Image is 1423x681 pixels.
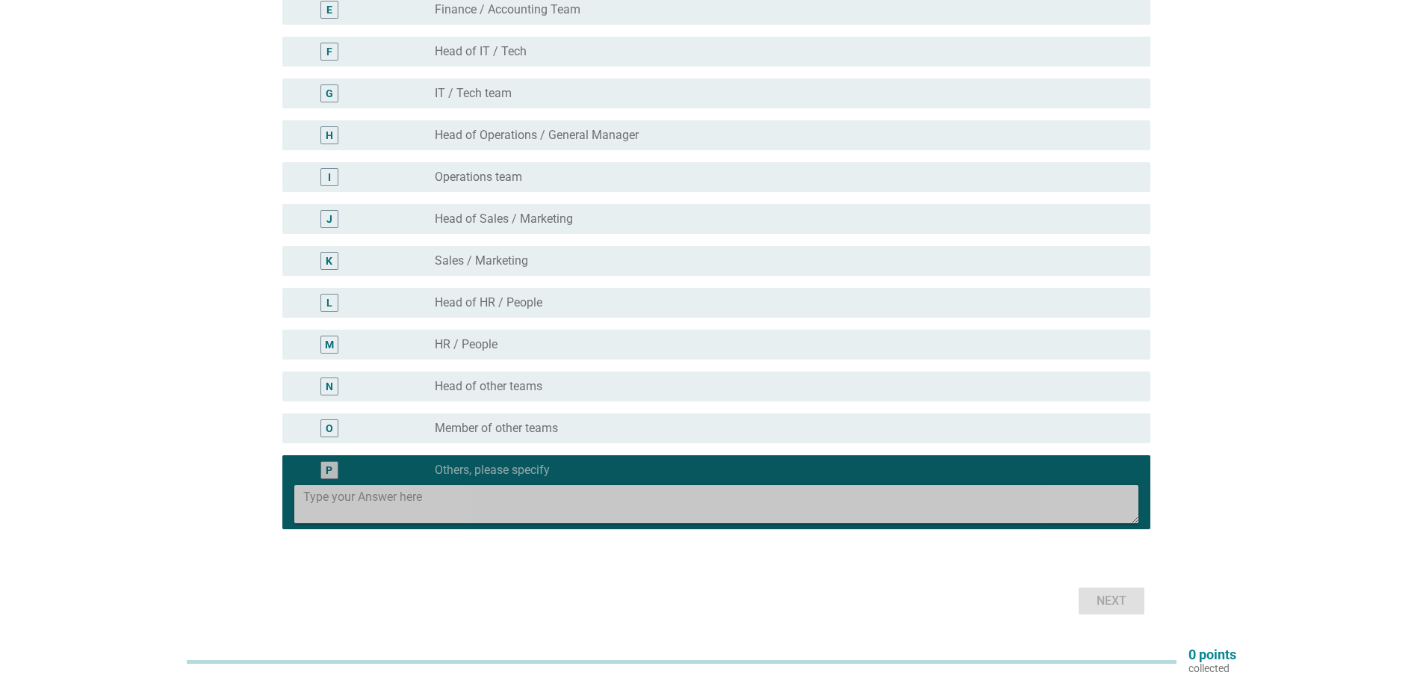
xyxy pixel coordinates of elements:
[435,170,522,185] label: Operations team
[326,212,332,227] div: J
[435,128,639,143] label: Head of Operations / General Manager
[435,379,542,394] label: Head of other teams
[435,212,573,227] label: Head of Sales / Marketing
[326,44,332,60] div: F
[326,463,332,478] div: P
[435,421,558,436] label: Member of other teams
[435,337,497,352] label: HR / People
[326,86,333,102] div: G
[435,253,528,268] label: Sales / Marketing
[328,170,331,185] div: I
[435,295,542,310] label: Head of HR / People
[326,379,333,395] div: N
[326,2,332,18] div: E
[1188,648,1236,662] p: 0 points
[326,295,332,311] div: L
[435,463,550,478] label: Others, please specify
[326,253,332,269] div: K
[435,44,527,59] label: Head of IT / Tech
[1188,662,1236,675] p: collected
[326,128,333,144] div: H
[326,421,333,437] div: O
[435,86,512,101] label: IT / Tech team
[325,337,334,353] div: M
[435,2,580,17] label: Finance / Accounting Team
